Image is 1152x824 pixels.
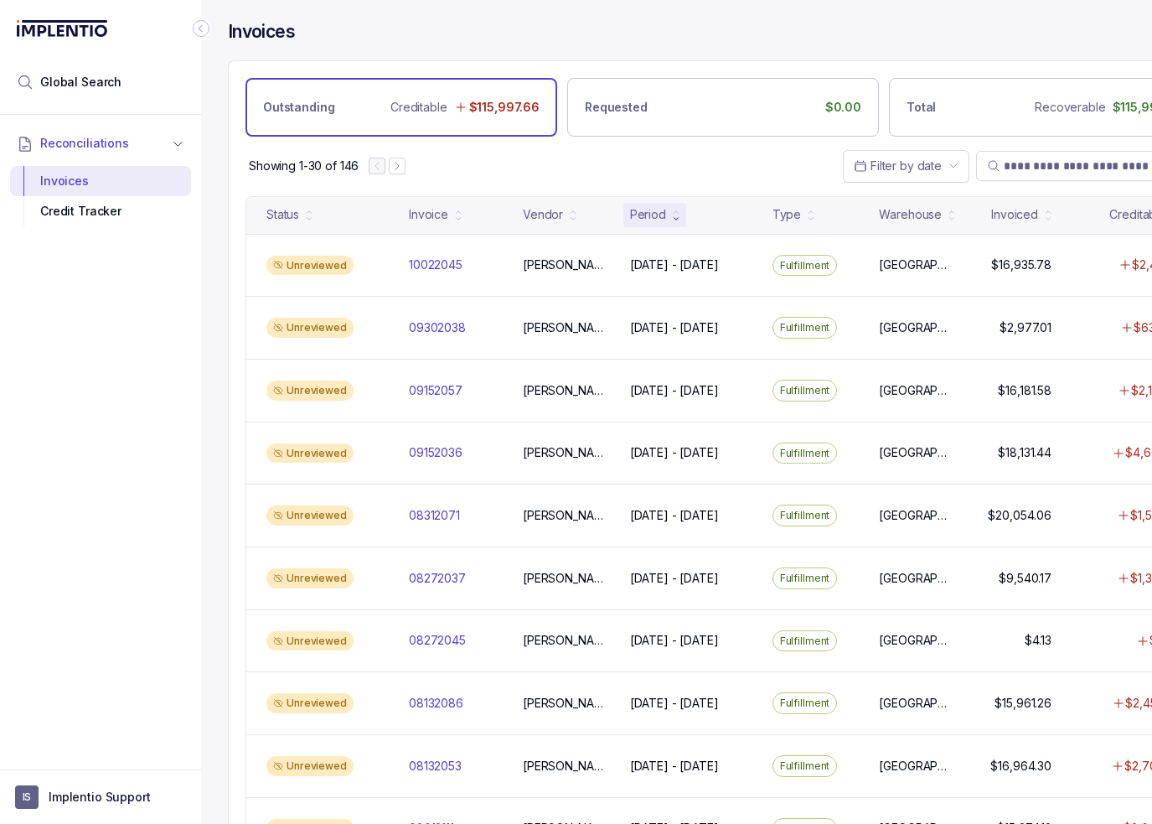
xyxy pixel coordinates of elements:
div: Remaining page entries [249,158,359,174]
button: User initialsImplentio Support [15,785,186,809]
div: Unreviewed [266,756,354,776]
p: Outstanding [263,99,334,116]
p: [DATE] - [DATE] [630,382,719,399]
div: Period [630,206,666,223]
p: Fulfillment [780,319,830,336]
div: Invoiced [991,206,1038,223]
p: [PERSON_NAME] [523,632,610,649]
p: Requested [585,99,648,116]
div: Unreviewed [266,256,354,276]
div: Collapse Icon [191,18,211,39]
div: Warehouse [879,206,942,223]
p: $115,997.66 [469,99,540,116]
p: [PERSON_NAME] [523,570,610,587]
p: [DATE] - [DATE] [630,758,719,775]
p: [DATE] - [DATE] [630,257,719,273]
p: $16,964.30 [990,758,1051,775]
p: 08272045 [409,632,466,649]
p: [GEOGRAPHIC_DATA] [879,570,953,587]
p: [GEOGRAPHIC_DATA] [879,257,953,273]
p: $4.13 [1025,632,1051,649]
p: [GEOGRAPHIC_DATA] [879,382,953,399]
p: [GEOGRAPHIC_DATA] [879,695,953,712]
p: 09152057 [409,382,462,399]
p: $2,977.01 [1000,319,1051,336]
p: [GEOGRAPHIC_DATA] [879,758,953,775]
p: Fulfillment [780,507,830,524]
div: Unreviewed [266,631,354,651]
div: Unreviewed [266,693,354,713]
p: [PERSON_NAME] [523,257,610,273]
p: [DATE] - [DATE] [630,632,719,649]
p: [PERSON_NAME] [523,319,610,336]
p: Recoverable [1035,99,1105,116]
p: [PERSON_NAME] [523,758,610,775]
p: $16,181.58 [998,382,1051,399]
p: Showing 1-30 of 146 [249,158,359,174]
p: [DATE] - [DATE] [630,319,719,336]
div: Unreviewed [266,568,354,588]
button: Next Page [389,158,406,174]
p: [DATE] - [DATE] [630,444,719,461]
p: [DATE] - [DATE] [630,507,719,524]
p: [PERSON_NAME] [523,444,610,461]
p: 09152036 [409,444,462,461]
span: Reconciliations [40,135,129,152]
p: 08312071 [409,507,460,524]
p: Fulfillment [780,695,830,712]
p: [PERSON_NAME] [523,695,610,712]
p: $20,054.06 [988,507,1051,524]
span: Filter by date [870,158,942,173]
p: $0.00 [825,99,861,116]
p: 08132053 [409,758,462,775]
div: Unreviewed [266,318,354,338]
p: Fulfillment [780,758,830,775]
div: Unreviewed [266,505,354,526]
p: Creditable [390,99,447,116]
p: [DATE] - [DATE] [630,695,719,712]
p: [PERSON_NAME] [523,507,610,524]
p: 08132086 [409,695,463,712]
p: $15,961.26 [994,695,1051,712]
p: [GEOGRAPHIC_DATA] [879,507,953,524]
p: Fulfillment [780,633,830,650]
div: Unreviewed [266,381,354,401]
div: Credit Tracker [23,196,178,226]
p: [GEOGRAPHIC_DATA] [879,319,953,336]
div: Type [772,206,801,223]
p: [GEOGRAPHIC_DATA] [879,444,953,461]
span: User initials [15,785,39,809]
span: Global Search [40,74,121,91]
p: $16,935.78 [991,257,1051,273]
button: Date Range Picker [843,150,969,182]
p: Fulfillment [780,382,830,399]
div: Unreviewed [266,443,354,464]
p: Fulfillment [780,445,830,462]
p: Fulfillment [780,257,830,274]
div: Status [266,206,299,223]
p: Fulfillment [780,570,830,587]
p: 08272037 [409,570,466,587]
search: Date Range Picker [854,158,942,174]
p: 09302038 [409,319,466,336]
p: Total [907,99,936,116]
p: $9,540.17 [999,570,1051,587]
p: Implentio Support [49,789,151,806]
p: $18,131.44 [998,444,1051,461]
div: Vendor [523,206,563,223]
button: Reconciliations [10,125,191,162]
p: [DATE] - [DATE] [630,570,719,587]
div: Reconciliations [10,163,191,231]
div: Invoices [23,166,178,196]
p: [GEOGRAPHIC_DATA] [879,632,953,649]
p: 10022045 [409,257,462,273]
p: [PERSON_NAME] [523,382,610,399]
h4: Invoices [228,20,295,44]
div: Invoice [409,206,448,223]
